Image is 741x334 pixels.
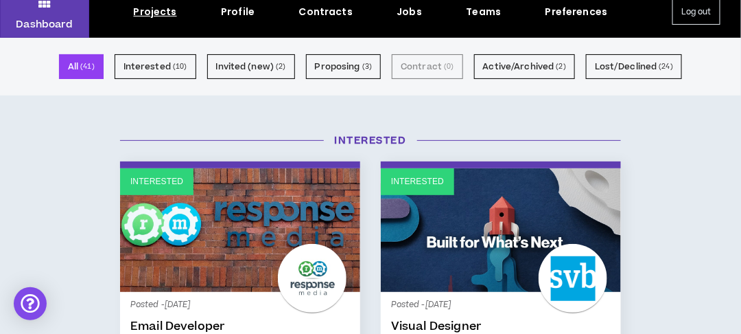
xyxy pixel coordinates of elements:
p: Interested [130,175,183,188]
div: Teams [467,5,502,19]
a: Interested [120,168,360,292]
a: Interested [381,168,621,292]
button: Proposing (3) [306,54,381,79]
div: Contracts [299,5,353,19]
button: All (41) [59,54,104,79]
p: Dashboard [16,17,73,32]
a: Email Developer [130,320,350,333]
a: Visual Designer [391,320,611,333]
div: Open Intercom Messenger [14,287,47,320]
button: Interested (10) [115,54,196,79]
p: Interested [391,175,444,188]
small: ( 2 ) [556,60,566,73]
p: Posted - [DATE] [130,299,350,311]
h3: Interested [110,133,631,148]
button: Invited (new) (2) [207,54,295,79]
small: ( 24 ) [659,60,674,73]
div: Profile [221,5,255,19]
p: Posted - [DATE] [391,299,611,311]
div: Preferences [545,5,608,19]
div: Jobs [397,5,423,19]
small: ( 3 ) [362,60,372,73]
small: ( 0 ) [444,60,454,73]
small: ( 2 ) [276,60,285,73]
button: Contract (0) [392,54,462,79]
small: ( 10 ) [173,60,187,73]
button: Lost/Declined (24) [586,54,682,79]
button: Active/Archived (2) [474,54,575,79]
small: ( 41 ) [80,60,95,73]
